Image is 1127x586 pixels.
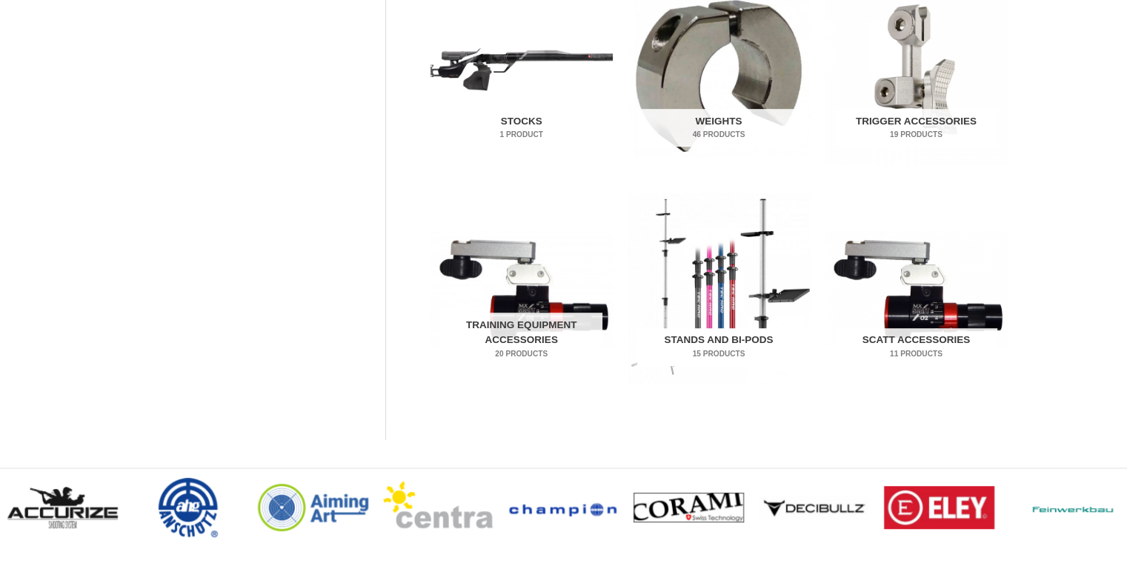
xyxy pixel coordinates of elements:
[440,109,602,147] h2: Stocks
[637,129,799,140] mark: 46 Products
[884,486,994,529] img: brand logo
[440,129,602,140] mark: 1 Product
[825,193,1007,384] img: SCATT Accessories
[835,129,997,140] mark: 19 Products
[835,109,997,147] h2: Trigger Accessories
[637,328,799,367] h2: Stands and Bi-pods
[440,313,602,366] h2: Training Equipment Accessories
[637,109,799,147] h2: Weights
[430,193,613,384] img: Training Equipment Accessories
[430,193,613,384] a: Visit product category Training Equipment Accessories
[637,348,799,359] mark: 15 Products
[835,348,997,359] mark: 11 Products
[825,193,1007,384] a: Visit product category SCATT Accessories
[628,193,810,384] a: Visit product category Stands and Bi-pods
[835,328,997,367] h2: SCATT Accessories
[628,193,810,384] img: Stands and Bi-pods
[440,348,602,359] mark: 20 Products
